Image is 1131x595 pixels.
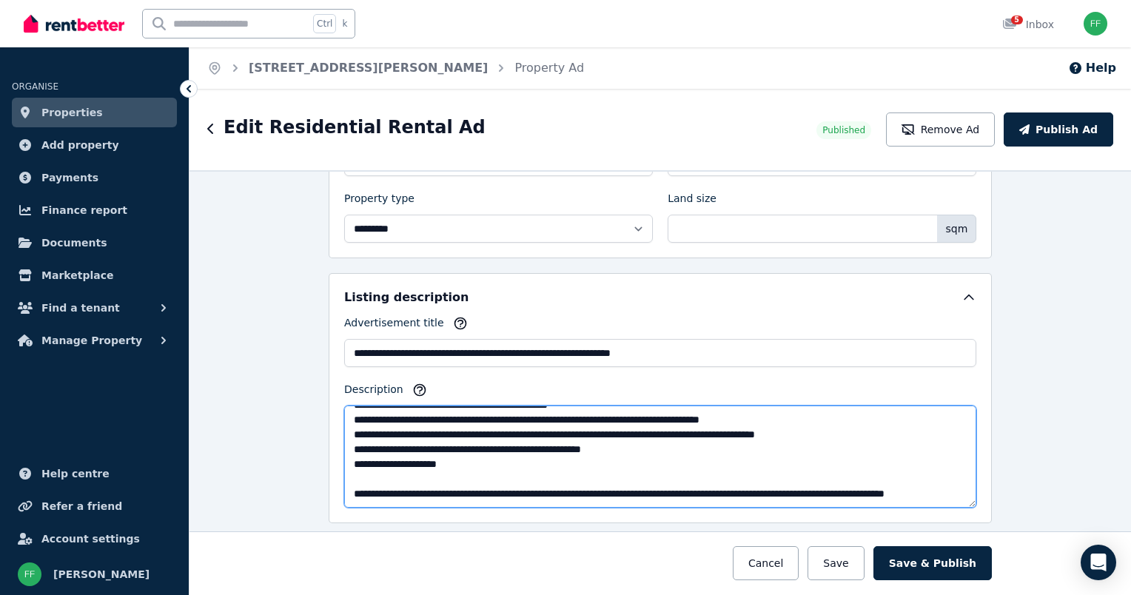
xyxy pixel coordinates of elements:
[344,315,444,336] label: Advertisement title
[41,169,98,186] span: Payments
[41,104,103,121] span: Properties
[12,81,58,92] span: ORGANISE
[12,293,177,323] button: Find a tenant
[12,98,177,127] a: Properties
[18,562,41,586] img: Franco Fiorillo
[41,465,110,483] span: Help centre
[822,124,865,136] span: Published
[41,497,122,515] span: Refer a friend
[808,546,864,580] button: Save
[224,115,486,139] h1: Edit Residential Rental Ad
[41,266,113,284] span: Marketplace
[1011,16,1023,24] span: 5
[24,13,124,35] img: RentBetter
[873,546,992,580] button: Save & Publish
[12,260,177,290] a: Marketplace
[12,491,177,521] a: Refer a friend
[1004,112,1113,147] button: Publish Ad
[344,382,403,403] label: Description
[344,191,415,212] label: Property type
[41,332,142,349] span: Manage Property
[313,14,336,33] span: Ctrl
[12,228,177,258] a: Documents
[342,18,347,30] span: k
[12,163,177,192] a: Payments
[41,136,119,154] span: Add property
[41,201,127,219] span: Finance report
[733,546,799,580] button: Cancel
[12,459,177,488] a: Help centre
[1081,545,1116,580] div: Open Intercom Messenger
[1084,12,1107,36] img: Franco Fiorillo
[189,47,602,89] nav: Breadcrumb
[886,112,995,147] button: Remove Ad
[41,234,107,252] span: Documents
[41,299,120,317] span: Find a tenant
[41,530,140,548] span: Account settings
[12,326,177,355] button: Manage Property
[53,565,150,583] span: [PERSON_NAME]
[12,130,177,160] a: Add property
[12,195,177,225] a: Finance report
[668,191,716,212] label: Land size
[344,289,469,306] h5: Listing description
[12,524,177,554] a: Account settings
[1068,59,1116,77] button: Help
[249,61,488,75] a: [STREET_ADDRESS][PERSON_NAME]
[1002,17,1054,32] div: Inbox
[514,61,584,75] a: Property Ad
